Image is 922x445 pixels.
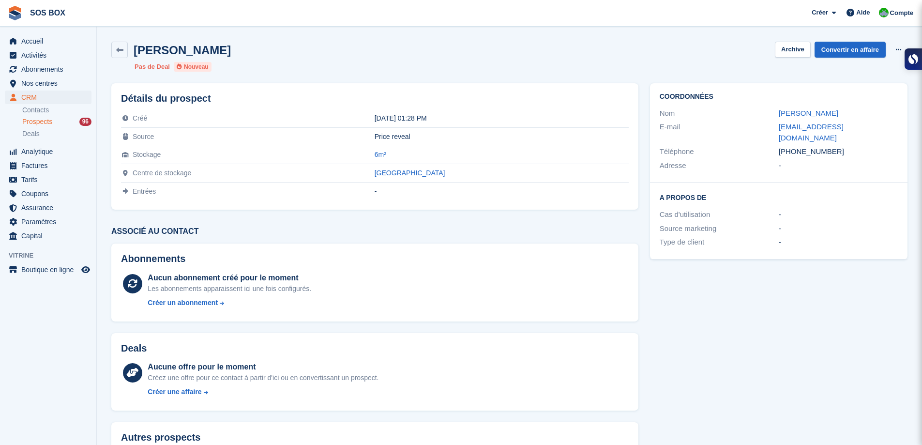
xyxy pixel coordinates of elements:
[779,223,898,234] div: -
[148,272,311,284] div: Aucun abonnement créé pour le moment
[9,251,96,261] span: Vitrine
[148,387,378,397] a: Créer une affaire
[21,263,79,276] span: Boutique en ligne
[375,169,445,177] a: [GEOGRAPHIC_DATA]
[5,159,91,172] a: menu
[134,44,231,57] h2: [PERSON_NAME]
[133,114,147,122] span: Créé
[21,201,79,215] span: Assurance
[779,123,844,142] a: [EMAIL_ADDRESS][DOMAIN_NAME]
[133,169,191,177] span: Centre de stockage
[856,8,870,17] span: Aide
[779,146,898,157] div: [PHONE_NUMBER]
[133,187,156,195] span: Entrées
[21,48,79,62] span: Activités
[5,173,91,186] a: menu
[375,151,386,158] a: 6m²
[890,8,913,18] span: Compte
[21,145,79,158] span: Analytique
[148,298,218,308] div: Créer un abonnement
[375,187,629,195] div: -
[775,42,811,58] button: Archive
[660,237,779,248] div: Type de client
[779,237,898,248] div: -
[22,106,91,115] a: Contacts
[79,118,91,126] div: 96
[5,201,91,215] a: menu
[375,133,629,140] div: Price reveal
[148,298,311,308] a: Créer un abonnement
[148,361,378,373] div: Aucune offre pour le moment
[80,264,91,276] a: Boutique d'aperçu
[21,187,79,200] span: Coupons
[121,253,629,264] h2: Abonnements
[121,93,629,104] h2: Détails du prospect
[21,62,79,76] span: Abonnements
[375,114,629,122] div: [DATE] 01:28 PM
[21,159,79,172] span: Factures
[22,117,52,126] span: Prospects
[5,229,91,243] a: menu
[660,223,779,234] div: Source marketing
[22,129,40,138] span: Deals
[21,34,79,48] span: Accueil
[174,62,212,72] li: Nouveau
[660,146,779,157] div: Téléphone
[5,34,91,48] a: menu
[5,91,91,104] a: menu
[22,129,91,139] a: Deals
[5,77,91,90] a: menu
[812,8,828,17] span: Créer
[148,284,311,294] div: Les abonnements apparaissent ici une fois configurés.
[815,42,886,58] a: Convertir en affaire
[5,215,91,229] a: menu
[135,62,170,72] li: Pas de Deal
[660,160,779,171] div: Adresse
[133,133,154,140] span: Source
[21,91,79,104] span: CRM
[660,192,898,202] h2: A propos de
[5,145,91,158] a: menu
[779,160,898,171] div: -
[21,215,79,229] span: Paramètres
[779,209,898,220] div: -
[111,227,638,236] h3: Associé au contact
[5,187,91,200] a: menu
[133,151,161,158] span: Stockage
[21,77,79,90] span: Nos centres
[21,229,79,243] span: Capital
[148,387,201,397] div: Créer une affaire
[121,343,147,354] h2: Deals
[660,108,779,119] div: Nom
[148,373,378,383] div: Créez une offre pour ce contact à partir d'ici ou en convertissant un prospect.
[5,263,91,276] a: menu
[5,62,91,76] a: menu
[660,209,779,220] div: Cas d'utilisation
[660,93,898,101] h2: Coordonnées
[879,8,889,17] img: Fabrice
[660,122,779,143] div: E-mail
[26,5,69,21] a: SOS BOX
[8,6,22,20] img: stora-icon-8386f47178a22dfd0bd8f6a31ec36ba5ce8667c1dd55bd0f319d3a0aa187defe.svg
[779,109,838,117] a: [PERSON_NAME]
[22,117,91,127] a: Prospects 96
[21,173,79,186] span: Tarifs
[121,432,201,443] h2: Autres prospects
[5,48,91,62] a: menu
